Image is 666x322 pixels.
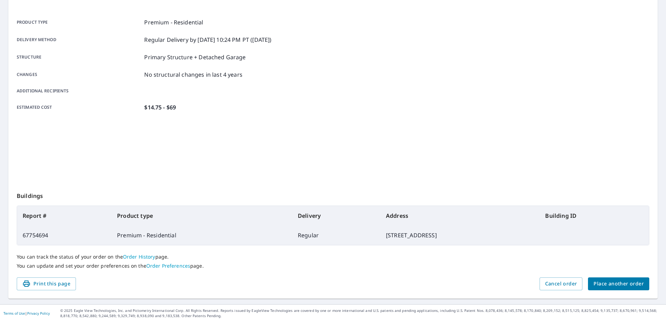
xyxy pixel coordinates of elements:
[540,277,583,290] button: Cancel order
[588,277,649,290] button: Place another order
[60,308,663,319] p: © 2025 Eagle View Technologies, Inc. and Pictometry International Corp. All Rights Reserved. Repo...
[3,311,25,316] a: Terms of Use
[111,206,292,225] th: Product type
[146,262,190,269] a: Order Preferences
[17,53,141,61] p: Structure
[17,206,111,225] th: Report #
[594,279,644,288] span: Place another order
[123,253,155,260] a: Order History
[380,225,540,245] td: [STREET_ADDRESS]
[17,70,141,79] p: Changes
[144,103,176,112] p: $14.75 - $69
[144,53,246,61] p: Primary Structure + Detached Garage
[17,225,111,245] td: 67754694
[17,263,649,269] p: You can update and set your order preferences on the page.
[292,206,380,225] th: Delivery
[27,311,50,316] a: Privacy Policy
[22,279,70,288] span: Print this page
[540,206,649,225] th: Building ID
[3,311,50,315] p: |
[17,36,141,44] p: Delivery method
[380,206,540,225] th: Address
[144,18,203,26] p: Premium - Residential
[17,103,141,112] p: Estimated cost
[17,277,76,290] button: Print this page
[17,254,649,260] p: You can track the status of your order on the page.
[144,70,242,79] p: No structural changes in last 4 years
[292,225,380,245] td: Regular
[144,36,271,44] p: Regular Delivery by [DATE] 10:24 PM PT ([DATE])
[111,225,292,245] td: Premium - Residential
[17,88,141,94] p: Additional recipients
[545,279,577,288] span: Cancel order
[17,183,649,206] p: Buildings
[17,18,141,26] p: Product type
